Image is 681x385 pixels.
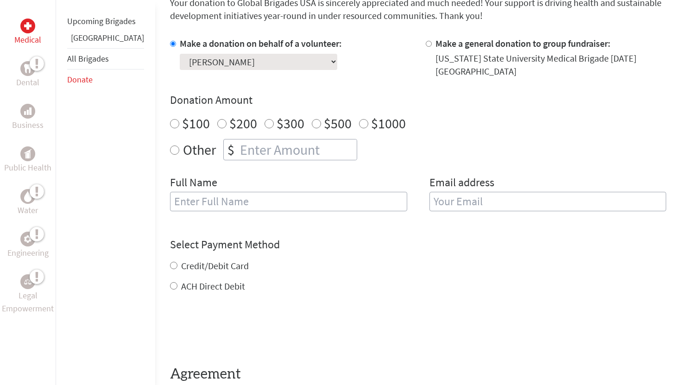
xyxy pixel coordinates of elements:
div: Engineering [20,232,35,246]
div: Dental [20,61,35,76]
a: DentalDental [16,61,39,89]
div: $ [224,139,238,160]
p: Business [12,119,44,132]
div: Medical [20,19,35,33]
label: Full Name [170,175,217,192]
label: Make a donation on behalf of a volunteer: [180,38,342,49]
h4: Agreement [170,366,666,383]
a: All Brigades [67,53,109,64]
a: [GEOGRAPHIC_DATA] [71,32,144,43]
p: Engineering [7,246,49,259]
a: Legal EmpowermentLegal Empowerment [2,274,54,315]
a: Donate [67,74,93,85]
img: Dental [24,64,32,73]
label: Email address [429,175,494,192]
p: Legal Empowerment [2,289,54,315]
p: Medical [14,33,41,46]
a: WaterWater [18,189,38,217]
img: Engineering [24,235,32,243]
iframe: reCAPTCHA [170,311,311,347]
img: Public Health [24,149,32,158]
li: Donate [67,69,144,90]
p: Public Health [4,161,51,174]
div: Water [20,189,35,204]
label: Other [183,139,216,160]
img: Water [24,191,32,202]
h4: Select Payment Method [170,237,666,252]
p: Water [18,204,38,217]
h4: Donation Amount [170,93,666,107]
li: Upcoming Brigades [67,11,144,32]
div: Public Health [20,146,35,161]
label: $1000 [371,114,406,132]
a: BusinessBusiness [12,104,44,132]
label: Credit/Debit Card [181,260,249,271]
div: Business [20,104,35,119]
input: Enter Amount [238,139,357,160]
img: Business [24,107,32,115]
label: $500 [324,114,352,132]
li: All Brigades [67,48,144,69]
label: ACH Direct Debit [181,280,245,292]
a: Upcoming Brigades [67,16,136,26]
img: Medical [24,22,32,30]
a: EngineeringEngineering [7,232,49,259]
a: Public HealthPublic Health [4,146,51,174]
input: Your Email [429,192,667,211]
input: Enter Full Name [170,192,407,211]
p: Dental [16,76,39,89]
label: $300 [277,114,304,132]
div: [US_STATE] State University Medical Brigade [DATE] [GEOGRAPHIC_DATA] [435,52,667,78]
div: Legal Empowerment [20,274,35,289]
li: Guatemala [67,32,144,48]
a: MedicalMedical [14,19,41,46]
label: Make a general donation to group fundraiser: [435,38,611,49]
label: $200 [229,114,257,132]
label: $100 [182,114,210,132]
img: Legal Empowerment [24,279,32,284]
